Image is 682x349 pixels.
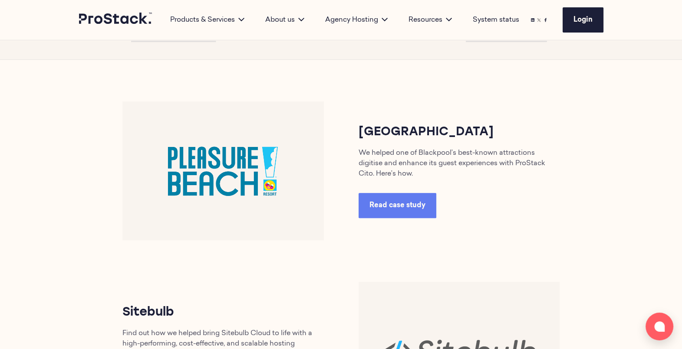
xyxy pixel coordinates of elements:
[646,313,673,340] button: Open chat window
[359,124,560,141] h3: [GEOGRAPHIC_DATA]
[255,15,315,25] div: About us
[315,15,398,25] div: Agency Hosting
[398,15,462,25] div: Resources
[359,148,560,179] p: We helped one of Blackpool’s best-known attractions digitise and enhance its guest experiences wi...
[369,202,425,209] span: Read case study
[359,193,436,218] a: Read case study
[160,15,255,25] div: Products & Services
[563,7,603,33] a: Login
[122,101,324,240] img: thumbnail-BPB-768x530.png
[122,304,324,321] h3: Sitebulb
[573,16,593,23] span: Login
[79,13,153,27] a: Prostack logo
[473,15,519,25] a: System status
